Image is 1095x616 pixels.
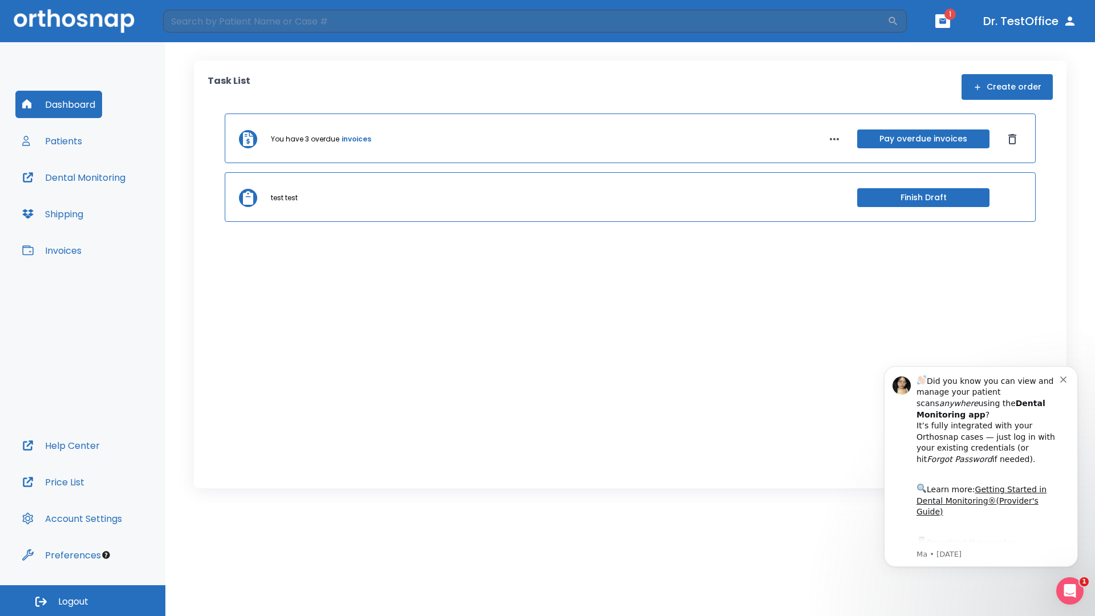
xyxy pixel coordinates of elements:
[15,505,129,532] button: Account Settings
[163,10,887,33] input: Search by Patient Name or Case #
[857,188,989,207] button: Finish Draft
[50,200,193,210] p: Message from Ma, sent 2w ago
[962,74,1053,100] button: Create order
[15,541,108,569] button: Preferences
[944,9,956,20] span: 1
[1056,577,1084,605] iframe: Intercom live chat
[271,134,339,144] p: You have 3 overdue
[342,134,371,144] a: invoices
[979,11,1081,31] button: Dr. TestOffice
[14,9,135,33] img: Orthosnap
[15,237,88,264] button: Invoices
[867,349,1095,585] iframe: Intercom notifications message
[15,91,102,118] button: Dashboard
[271,193,298,203] p: test test
[15,432,107,459] button: Help Center
[15,468,91,496] button: Price List
[1080,577,1089,586] span: 1
[193,25,202,34] button: Dismiss notification
[58,595,88,608] span: Logout
[15,127,89,155] button: Patients
[857,129,989,148] button: Pay overdue invoices
[50,186,193,244] div: Download the app: | ​ Let us know if you need help getting started!
[15,200,90,228] button: Shipping
[50,189,151,209] a: App Store
[1003,130,1021,148] button: Dismiss
[101,550,111,560] div: Tooltip anchor
[208,74,250,100] p: Task List
[15,164,132,191] button: Dental Monitoring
